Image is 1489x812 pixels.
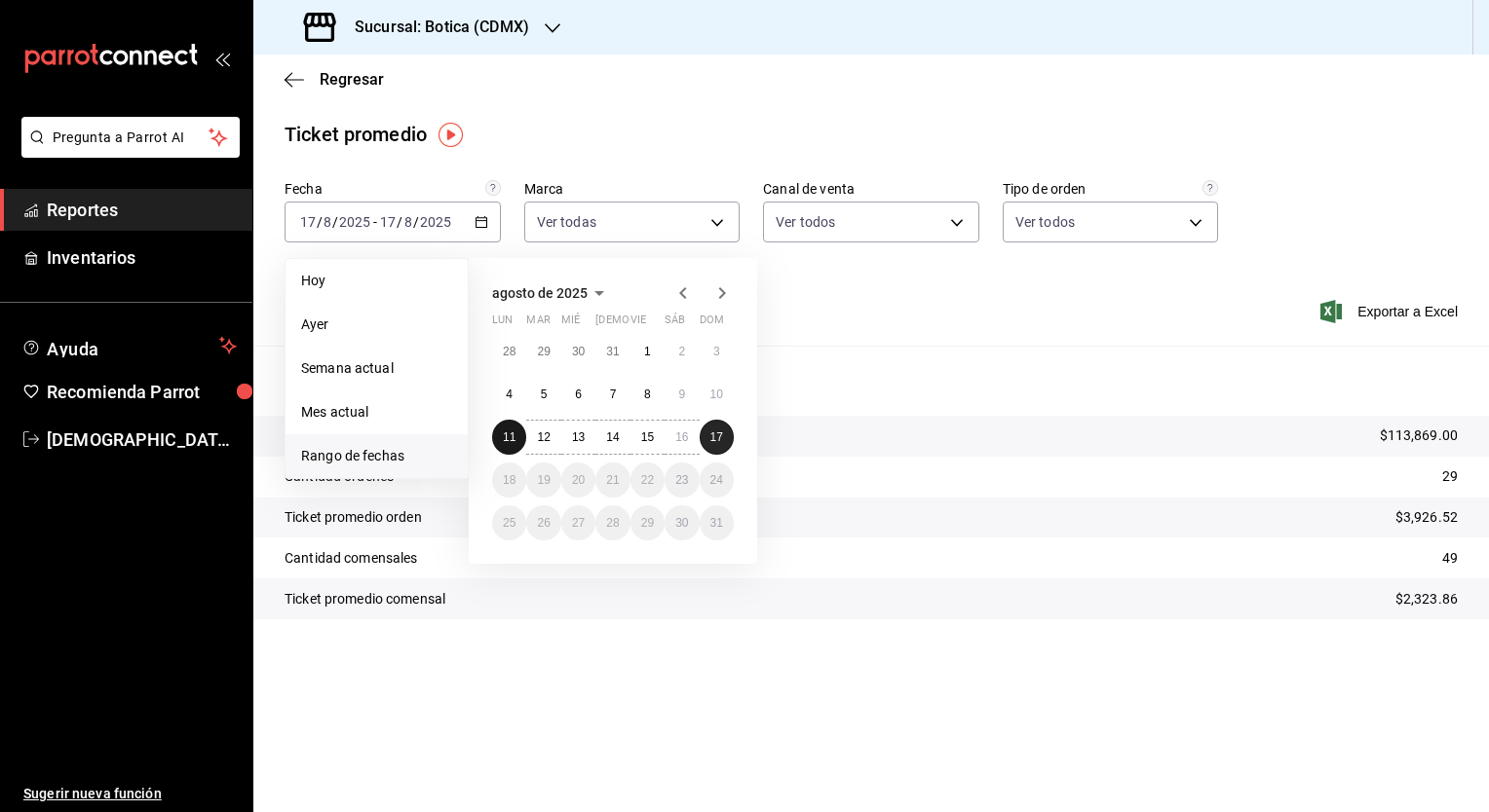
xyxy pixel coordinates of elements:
[503,473,515,487] abbr: 18 de agosto de 2025
[503,516,515,530] abbr: 25 de agosto de 2025
[285,70,384,89] button: Regresar
[630,420,665,455] button: 15 de agosto de 2025
[332,214,338,230] span: /
[675,473,688,487] abbr: 23 de agosto de 2025
[379,214,397,230] input: --
[610,388,617,401] abbr: 7 de agosto de 2025
[1395,589,1458,609] p: $2,323.86
[700,420,734,455] button: 17 de agosto de 2025
[700,505,734,540] button: 31 de agosto de 2025
[526,420,560,455] button: 12 de agosto de 2025
[47,334,211,357] span: Ayuda
[665,505,699,540] button: 30 de agosto de 2025
[537,473,550,487] abbr: 19 de agosto de 2025
[503,430,515,444] abbr: 11 de agosto de 2025
[537,430,550,444] abbr: 12 de agosto de 2025
[503,345,515,358] abbr: 28 de julio de 2025
[630,314,646,334] abbr: viernes
[630,377,665,412] button: 8 de agosto de 2025
[641,430,654,444] abbr: 15 de agosto de 2025
[630,505,665,540] button: 29 de agosto de 2025
[285,120,427,149] div: Ticket promedio
[285,548,418,569] p: Cantidad comensales
[595,314,710,334] abbr: jueves
[526,334,560,369] button: 29 de julio de 2025
[606,516,619,530] abbr: 28 de agosto de 2025
[524,182,741,196] label: Marca
[561,420,595,455] button: 13 de agosto de 2025
[572,345,585,358] abbr: 30 de julio de 2025
[606,473,619,487] abbr: 21 de agosto de 2025
[1324,300,1458,323] span: Exportar a Excel
[526,505,560,540] button: 26 de agosto de 2025
[700,314,724,334] abbr: domingo
[561,505,595,540] button: 27 de agosto de 2025
[47,379,237,405] span: Recomienda Parrot
[419,214,452,230] input: ----
[678,345,685,358] abbr: 2 de agosto de 2025
[575,388,582,401] abbr: 6 de agosto de 2025
[14,141,240,162] a: Pregunta a Parrot AI
[665,334,699,369] button: 2 de agosto de 2025
[413,214,419,230] span: /
[595,462,630,498] button: 21 de agosto de 2025
[665,314,685,334] abbr: sábado
[285,507,422,528] p: Ticket promedio orden
[606,430,619,444] abbr: 14 de agosto de 2025
[492,285,588,301] span: agosto de 2025
[21,117,240,158] button: Pregunta a Parrot AI
[339,16,529,39] h3: Sucursal: Botica (CDMX)
[492,377,526,412] button: 4 de agosto de 2025
[285,369,1458,392] p: Resumen
[561,314,580,334] abbr: miércoles
[439,123,463,147] img: Tooltip marker
[301,271,452,291] span: Hoy
[47,197,237,223] span: Reportes
[285,589,445,609] p: Ticket promedio comensal
[630,462,665,498] button: 22 de agosto de 2025
[644,345,651,358] abbr: 1 de agosto de 2025
[1380,425,1458,446] p: $113,869.00
[403,214,413,230] input: --
[1003,182,1219,196] label: Tipo de orden
[492,505,526,540] button: 25 de agosto de 2025
[323,214,332,230] input: --
[665,377,699,412] button: 9 de agosto de 2025
[526,462,560,498] button: 19 de agosto de 2025
[561,334,595,369] button: 30 de julio de 2025
[710,430,723,444] abbr: 17 de agosto de 2025
[299,214,317,230] input: --
[23,784,237,804] span: Sugerir nueva función
[320,70,384,89] span: Regresar
[675,516,688,530] abbr: 30 de agosto de 2025
[317,214,323,230] span: /
[713,345,720,358] abbr: 3 de agosto de 2025
[700,377,734,412] button: 10 de agosto de 2025
[641,473,654,487] abbr: 22 de agosto de 2025
[572,473,585,487] abbr: 20 de agosto de 2025
[644,388,651,401] abbr: 8 de agosto de 2025
[572,516,585,530] abbr: 27 de agosto de 2025
[595,377,630,412] button: 7 de agosto de 2025
[630,334,665,369] button: 1 de agosto de 2025
[492,314,513,334] abbr: lunes
[492,334,526,369] button: 28 de julio de 2025
[1203,180,1218,196] svg: Todas las órdenes contabilizan 1 comensal a excepción de órdenes de mesa con comensales obligator...
[373,214,377,230] span: -
[537,516,550,530] abbr: 26 de agosto de 2025
[595,505,630,540] button: 28 de agosto de 2025
[710,473,723,487] abbr: 24 de agosto de 2025
[301,358,452,379] span: Semana actual
[285,182,501,196] label: Fecha
[665,462,699,498] button: 23 de agosto de 2025
[561,377,595,412] button: 6 de agosto de 2025
[492,420,526,455] button: 11 de agosto de 2025
[641,516,654,530] abbr: 29 de agosto de 2025
[301,446,452,466] span: Rango de fechas
[541,388,548,401] abbr: 5 de agosto de 2025
[776,212,835,232] span: Ver todos
[678,388,685,401] abbr: 9 de agosto de 2025
[397,214,402,230] span: /
[537,212,596,232] span: Ver todas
